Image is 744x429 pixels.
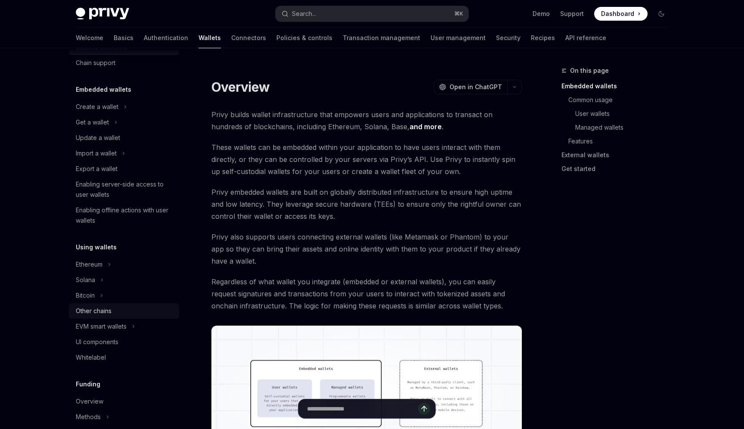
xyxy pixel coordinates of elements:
h5: Embedded wallets [76,84,131,95]
a: Authentication [144,28,188,48]
a: Update a wallet [69,130,179,146]
a: Enabling server-side access to user wallets [69,177,179,202]
span: Open in ChatGPT [449,83,502,91]
a: Connectors [231,28,266,48]
a: Managed wallets [575,121,675,134]
a: Other chains [69,303,179,319]
span: Privy builds wallet infrastructure that empowers users and applications to transact on hundreds o... [211,109,522,133]
div: Other chains [76,306,112,316]
a: Whitelabel [69,350,179,365]
span: These wallets can be embedded within your application to have users interact with them directly, ... [211,141,522,177]
div: Chain support [76,58,115,68]
a: External wallets [561,148,675,162]
a: Support [560,9,584,18]
h5: Using wallets [76,242,117,252]
div: Get a wallet [76,117,109,127]
a: Chain support [69,55,179,71]
a: Welcome [76,28,103,48]
div: Export a wallet [76,164,118,174]
a: Overview [69,394,179,409]
a: Common usage [568,93,675,107]
h5: Funding [76,379,100,389]
a: Dashboard [594,7,648,21]
div: Create a wallet [76,102,118,112]
div: Whitelabel [76,352,106,363]
div: Import a wallet [76,148,117,159]
img: dark logo [76,8,129,20]
a: Embedded wallets [561,79,675,93]
a: Wallets [198,28,221,48]
a: Policies & controls [276,28,332,48]
a: Export a wallet [69,161,179,177]
button: Open in ChatGPT [434,80,507,94]
span: Privy also supports users connecting external wallets (like Metamask or Phantom) to your app so t... [211,231,522,267]
span: Privy embedded wallets are built on globally distributed infrastructure to ensure high uptime and... [211,186,522,222]
div: Enabling offline actions with user wallets [76,205,174,226]
a: and more [409,122,442,131]
div: Methods [76,412,101,422]
div: Search... [292,9,316,19]
button: Search...⌘K [276,6,468,22]
a: Basics [114,28,133,48]
button: Toggle dark mode [654,7,668,21]
div: UI components [76,337,118,347]
a: Enabling offline actions with user wallets [69,202,179,228]
a: Transaction management [343,28,420,48]
a: Recipes [531,28,555,48]
span: Dashboard [601,9,634,18]
div: Enabling server-side access to user wallets [76,179,174,200]
span: Regardless of what wallet you integrate (embedded or external wallets), you can easily request si... [211,276,522,312]
div: Ethereum [76,259,102,270]
a: Get started [561,162,675,176]
a: Security [496,28,521,48]
span: ⌘ K [454,10,463,17]
a: API reference [565,28,606,48]
div: EVM smart wallets [76,321,127,332]
button: Send message [418,403,430,415]
span: On this page [570,65,609,76]
div: Solana [76,275,95,285]
a: Demo [533,9,550,18]
div: Bitcoin [76,290,95,301]
a: UI components [69,334,179,350]
a: Features [568,134,675,148]
div: Overview [76,396,103,407]
a: User management [431,28,486,48]
div: Update a wallet [76,133,120,143]
h1: Overview [211,79,270,95]
a: User wallets [575,107,675,121]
